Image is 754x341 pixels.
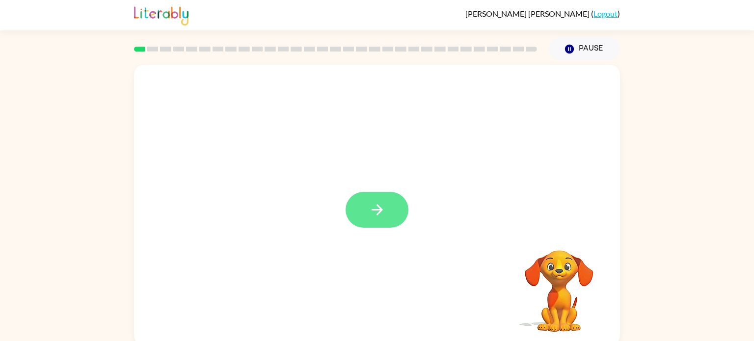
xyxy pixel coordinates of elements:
button: Pause [549,38,620,60]
img: Literably [134,4,188,26]
a: Logout [593,9,618,18]
div: ( ) [465,9,620,18]
video: Your browser must support playing .mp4 files to use Literably. Please try using another browser. [510,235,608,333]
span: [PERSON_NAME] [PERSON_NAME] [465,9,591,18]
